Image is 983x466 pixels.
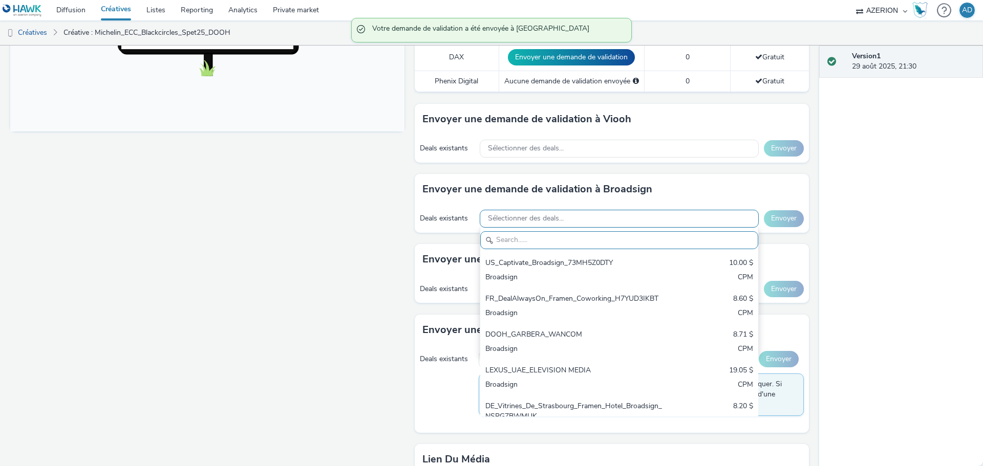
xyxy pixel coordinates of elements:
span: Gratuit [755,52,784,62]
div: 19.05 $ [729,365,753,377]
input: Search...... [480,231,758,249]
div: 8.60 $ [733,294,753,305]
button: Envoyer [764,210,804,227]
div: Broadsign [485,344,662,356]
div: CPM [738,380,753,391]
div: Broadsign [485,380,662,391]
div: LEXUS_UAE_ELEVISION MEDIA [485,365,662,377]
span: Votre demande de validation a été envoyée à [GEOGRAPHIC_DATA] [372,24,621,37]
strong: Version 1 [852,51,881,61]
div: Deals existants [420,213,475,224]
div: DE_Vitrines_De_Strasbourg_Framen_Hotel_Broadsign_NSPGZBWMUK [485,401,662,422]
div: 8.20 $ [733,401,753,422]
div: FR_DealAlwaysOn_Framen_Coworking_H7YUD3IKBT [485,294,662,305]
span: 0 [686,76,690,86]
button: Envoyer [764,281,804,297]
h3: Envoyer une demande de validation à Phenix Digital [422,322,669,338]
button: Envoyer [759,351,799,367]
span: Gratuit [755,76,784,86]
div: CPM [738,308,753,320]
div: AD [962,3,972,18]
h3: Envoyer une demande de validation à Broadsign [422,182,652,197]
div: Deals existants [420,354,474,364]
div: Deals existants [420,143,475,153]
span: 0 [686,52,690,62]
button: Envoyer une demande de validation [508,49,635,65]
img: Hawk Academy [912,2,928,18]
div: 10.00 $ [729,258,753,270]
div: Broadsign [485,272,662,284]
div: US_Captivate_Broadsign_73MH5Z0DTY [485,258,662,270]
div: 29 août 2025, 21:30 [852,51,975,72]
span: Sélectionner des deals... [488,144,564,153]
a: Hawk Academy [912,2,932,18]
td: DAX [415,43,499,71]
h3: Envoyer une demande de validation à Viooh [422,112,631,127]
img: dooh [5,28,15,38]
div: Broadsign [485,308,662,320]
div: CPM [738,344,753,356]
h3: Envoyer une demande de validation à MyAdbooker [422,252,665,267]
div: Deals existants [420,284,475,294]
div: 8.71 $ [733,329,753,341]
div: Sélectionnez un deal ci-dessous et cliquez sur Envoyer pour envoyer une demande de validation à P... [633,76,639,86]
div: CPM [738,272,753,284]
img: undefined Logo [3,4,42,17]
a: Créative : Michelin_ECC_Blackcircles_Spet25_DOOH [58,20,236,45]
div: DOOH_GARBERA_WANCOM [485,329,662,341]
div: Aucune demande de validation envoyée [504,76,639,86]
span: Sélectionner des deals... [488,214,564,223]
td: Phenix Digital [415,71,499,92]
button: Envoyer [764,140,804,157]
